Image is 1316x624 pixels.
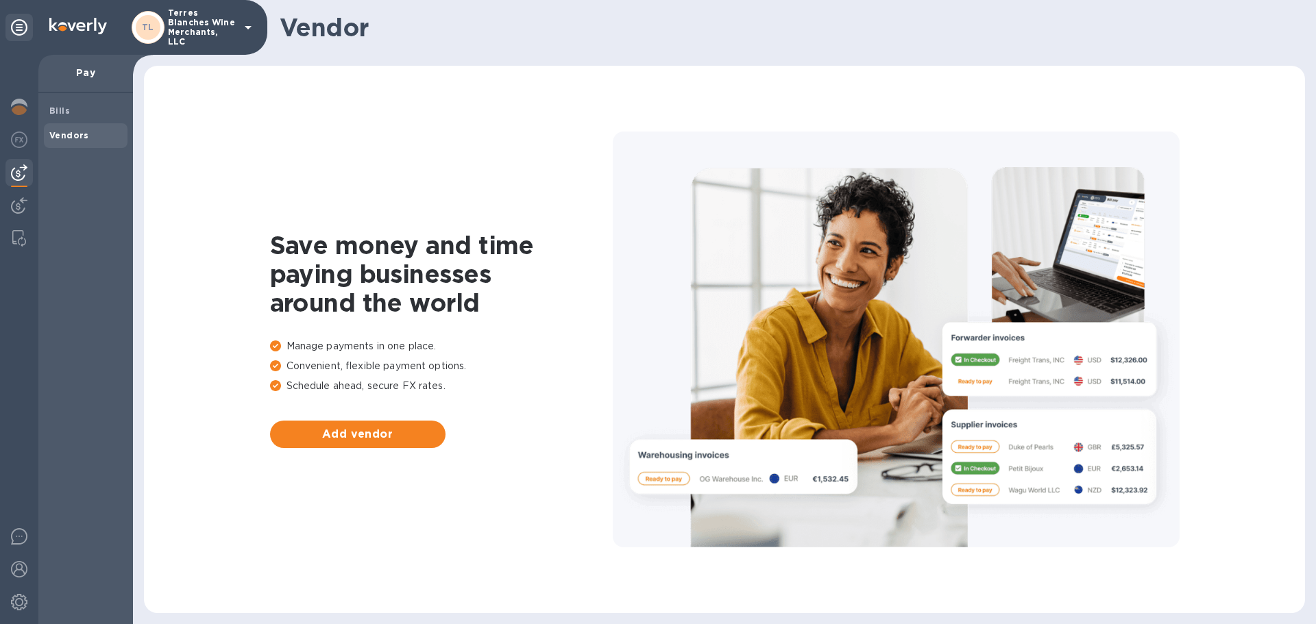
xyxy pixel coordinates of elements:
[49,130,89,140] b: Vendors
[270,379,613,393] p: Schedule ahead, secure FX rates.
[49,66,122,79] p: Pay
[142,22,154,32] b: TL
[270,339,613,353] p: Manage payments in one place.
[5,14,33,41] div: Unpin categories
[270,359,613,373] p: Convenient, flexible payment options.
[270,231,613,317] h1: Save money and time paying businesses around the world
[11,132,27,148] img: Foreign exchange
[49,18,107,34] img: Logo
[280,13,1294,42] h1: Vendor
[270,421,446,448] button: Add vendor
[49,105,70,116] b: Bills
[281,426,435,442] span: Add vendor
[168,8,236,47] p: Terres Blanches Wine Merchants, LLC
